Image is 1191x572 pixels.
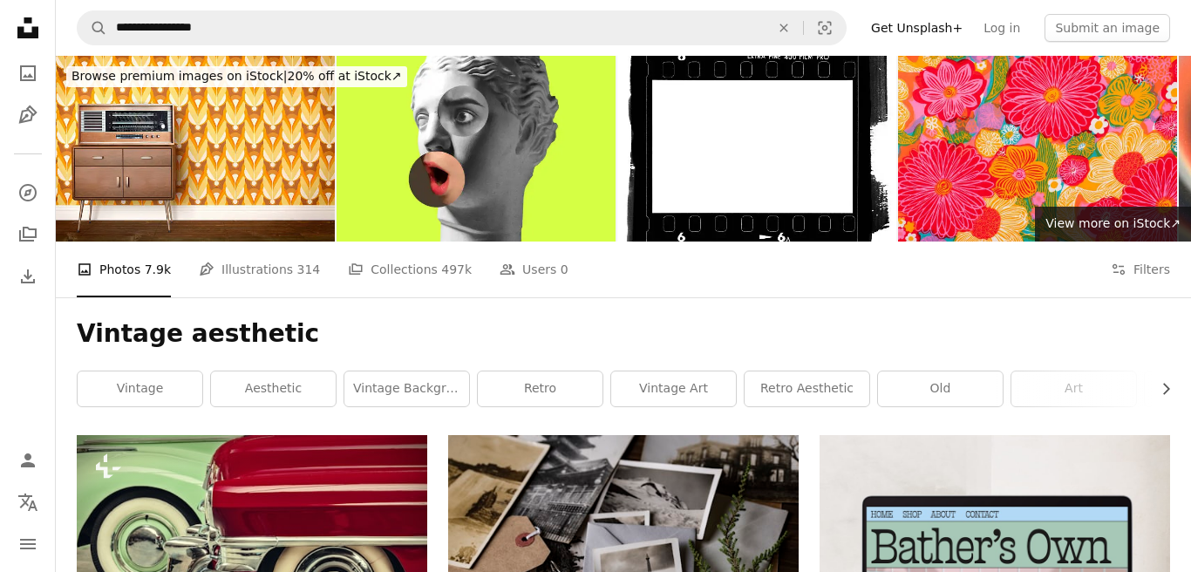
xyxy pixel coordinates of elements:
a: Log in / Sign up [10,443,45,478]
a: retro [478,371,602,406]
a: Users 0 [500,242,568,297]
a: retro aesthetic [745,371,869,406]
a: Browse premium images on iStock|20% off at iStock↗ [56,56,418,98]
button: scroll list to the right [1150,371,1170,406]
a: vintage art [611,371,736,406]
a: Get Unsplash+ [861,14,973,42]
a: art [1011,371,1136,406]
a: vintage background [344,371,469,406]
a: Collections [10,217,45,252]
img: 35mm film rebate from a camera [617,56,896,242]
a: Collections 497k [348,242,472,297]
img: Vintage Fabric Background SB26 1962-1972 [898,56,1177,242]
a: aesthetic [211,371,336,406]
a: vintage [78,371,202,406]
span: 0 [561,260,568,279]
span: 314 [297,260,321,279]
a: Log in [973,14,1031,42]
img: Collage with plaster head model and female portrait. Modern design. Contemporary colorful art col... [337,56,616,242]
div: 20% off at iStock ↗ [66,66,407,87]
button: Language [10,485,45,520]
span: 497k [441,260,472,279]
a: Illustrations [10,98,45,133]
a: Photos [10,56,45,91]
h1: Vintage aesthetic [77,318,1170,350]
a: old [878,371,1003,406]
button: Filters [1111,242,1170,297]
button: Search Unsplash [78,11,107,44]
button: Clear [765,11,803,44]
span: Browse premium images on iStock | [71,69,287,83]
a: Home — Unsplash [10,10,45,49]
a: Explore [10,175,45,210]
button: Menu [10,527,45,562]
button: Visual search [804,11,846,44]
img: Vintage old radio on sixties, seventies wallpaper and furniture [56,56,335,242]
span: View more on iStock ↗ [1045,216,1181,230]
form: Find visuals sitewide [77,10,847,45]
a: View more on iStock↗ [1035,207,1191,242]
a: Download History [10,259,45,294]
a: grayscale photo of Eiffel tower on top of white envelope [448,544,799,560]
a: retro styled image of two vintage American cars parked next to each other [77,544,427,560]
a: Illustrations 314 [199,242,320,297]
button: Submit an image [1045,14,1170,42]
